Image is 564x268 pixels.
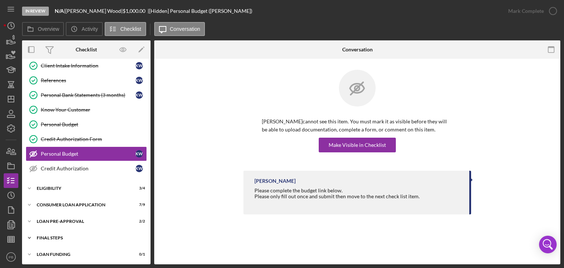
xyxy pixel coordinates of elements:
div: Make Visible in Checklist [329,138,386,152]
div: Client Intake Information [41,63,135,69]
div: [PERSON_NAME] Wood | [65,8,123,14]
div: K W [135,77,143,84]
div: Please only fill out once and submit then move to the next check list item. [254,193,420,199]
label: Checklist [120,26,141,32]
a: Client Intake InformationKW [26,58,147,73]
div: | [55,8,65,14]
div: Consumer Loan Application [37,203,127,207]
div: Credit Authorization Form [41,136,147,142]
div: FINAL STEPS [37,236,141,240]
label: Overview [38,26,59,32]
div: 7 / 9 [132,203,145,207]
div: K W [135,165,143,172]
div: Open Intercom Messenger [539,236,557,253]
div: Mark Complete [508,4,544,18]
div: Eligibility [37,186,127,191]
div: Checklist [76,47,97,52]
div: Credit Authorization [41,166,135,171]
div: K W [135,91,143,99]
div: Personal Budget [41,122,147,127]
button: Activity [66,22,102,36]
a: ReferencesKW [26,73,147,88]
a: Personal Bank Statements (3 months)KW [26,88,147,102]
div: [PERSON_NAME] [254,178,296,184]
button: PB [4,250,18,264]
div: Know Your Customer [41,107,147,113]
div: References [41,77,135,83]
button: Checklist [105,22,146,36]
a: Credit AuthorizationKW [26,161,147,176]
div: Conversation [342,47,373,52]
a: Know Your Customer [26,102,147,117]
button: Overview [22,22,64,36]
div: In Review [22,7,49,16]
div: Loan Pre-Approval [37,219,127,224]
button: Mark Complete [501,4,560,18]
div: Please complete the budget link below. [254,188,420,205]
div: Personal Bank Statements (3 months) [41,92,135,98]
div: 3 / 4 [132,186,145,191]
p: [PERSON_NAME] cannot see this item. You must mark it as visible before they will be able to uploa... [262,117,453,134]
div: | [Hidden] Personal Budget ([PERSON_NAME]) [148,8,252,14]
label: Activity [82,26,98,32]
button: Make Visible in Checklist [319,138,396,152]
text: PB [9,255,14,259]
div: K W [135,62,143,69]
label: Conversation [170,26,200,32]
a: Personal BudgetKW [26,146,147,161]
div: Loan Funding [37,252,127,257]
div: K W [135,150,143,157]
a: Personal Budget [26,117,147,132]
div: $1,000.00 [123,8,148,14]
b: N/A [55,8,64,14]
a: Credit Authorization Form [26,132,147,146]
button: Conversation [154,22,205,36]
div: Personal Budget [41,151,135,157]
div: 0 / 1 [132,252,145,257]
div: 2 / 2 [132,219,145,224]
